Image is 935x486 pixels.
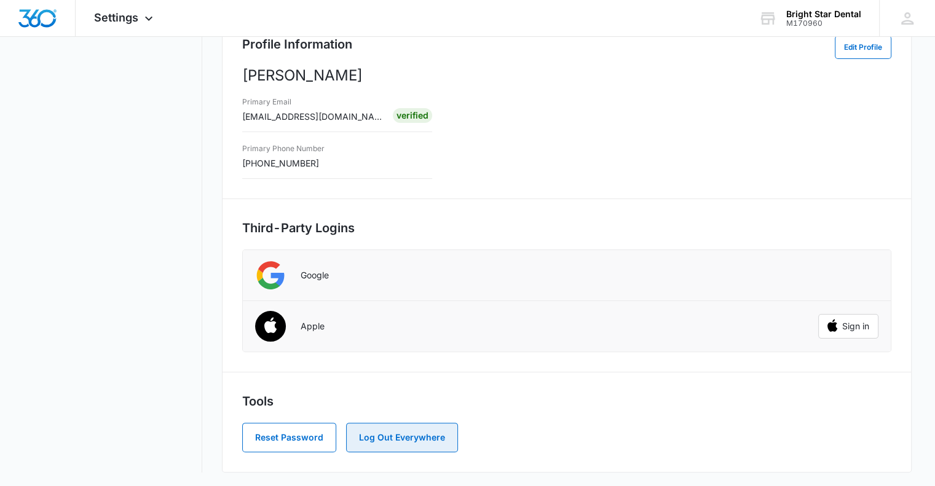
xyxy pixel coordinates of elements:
[393,108,432,123] div: Verified
[301,270,329,281] p: Google
[818,314,878,339] button: Sign in
[242,143,325,154] h3: Primary Phone Number
[248,304,294,350] img: Apple
[727,262,885,289] iframe: Sign in with Google Button
[242,141,325,170] div: [PHONE_NUMBER]
[242,423,336,452] button: Reset Password
[835,36,891,59] button: Edit Profile
[242,35,352,53] h2: Profile Information
[242,392,891,410] h2: Tools
[242,65,891,87] p: [PERSON_NAME]
[786,19,861,28] div: account id
[94,11,138,24] span: Settings
[242,219,891,237] h2: Third-Party Logins
[301,321,325,332] p: Apple
[255,260,286,291] img: Google
[786,9,861,19] div: account name
[346,423,458,452] button: Log Out Everywhere
[242,111,390,122] span: [EMAIL_ADDRESS][DOMAIN_NAME]
[242,96,384,108] h3: Primary Email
